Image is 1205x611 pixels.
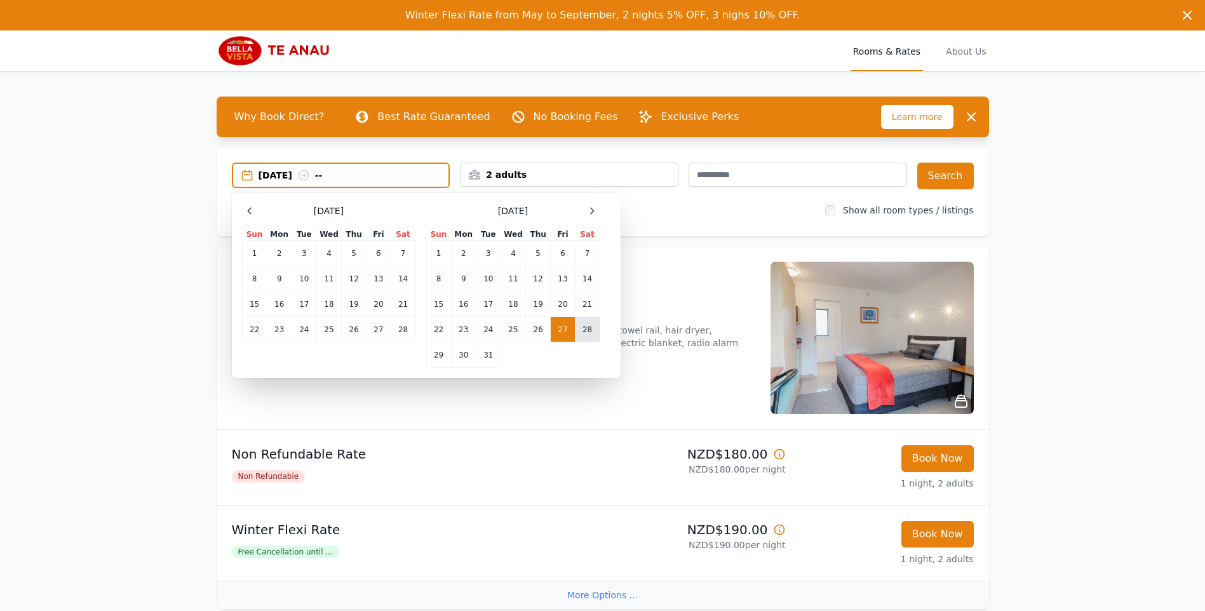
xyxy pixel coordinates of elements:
td: 2 [451,241,476,266]
th: Tue [476,229,501,241]
span: Why Book Direct? [224,104,335,130]
td: 20 [367,292,391,317]
td: 28 [391,317,415,342]
td: 4 [316,241,341,266]
span: Winter Flexi Rate from May to September, 2 nights 5% OFF, 3 nighs 10% OFF. [405,9,800,21]
a: About Us [943,30,988,71]
td: 18 [316,292,341,317]
th: Fri [551,229,575,241]
th: Sun [242,229,267,241]
td: 27 [367,317,391,342]
td: 13 [551,266,575,292]
td: 24 [292,317,316,342]
td: 8 [426,266,451,292]
span: [DATE] [498,205,528,217]
td: 29 [426,342,451,368]
p: Exclusive Perks [661,109,739,124]
td: 27 [551,317,575,342]
td: 15 [242,292,267,317]
td: 14 [575,266,600,292]
td: 26 [526,317,551,342]
td: 7 [391,241,415,266]
p: 1 night, 2 adults [796,477,974,490]
td: 3 [292,241,316,266]
td: 24 [476,317,501,342]
label: Show all room types / listings [843,205,973,215]
p: Best Rate Guaranteed [377,109,490,124]
td: 31 [476,342,501,368]
td: 21 [391,292,415,317]
th: Wed [316,229,341,241]
span: [DATE] [314,205,344,217]
td: 16 [267,292,292,317]
td: 25 [316,317,341,342]
td: 30 [451,342,476,368]
td: 25 [501,317,525,342]
td: 10 [292,266,316,292]
td: 16 [451,292,476,317]
td: 19 [342,292,367,317]
td: 17 [476,292,501,317]
p: NZD$180.00 [608,445,786,463]
th: Wed [501,229,525,241]
th: Thu [526,229,551,241]
td: 8 [242,266,267,292]
td: 17 [292,292,316,317]
td: 23 [451,317,476,342]
p: Winter Flexi Rate [232,521,598,539]
td: 9 [451,266,476,292]
button: Book Now [901,521,974,547]
td: 5 [526,241,551,266]
th: Sat [391,229,415,241]
img: Bella Vista Te Anau [217,36,339,66]
td: 20 [551,292,575,317]
td: 22 [242,317,267,342]
td: 1 [242,241,267,266]
th: Sat [575,229,600,241]
th: Mon [267,229,292,241]
p: No Booking Fees [534,109,618,124]
p: NZD$190.00 [608,521,786,539]
td: 22 [426,317,451,342]
span: Non Refundable [232,470,306,483]
p: NZD$180.00 per night [608,463,786,476]
td: 6 [551,241,575,266]
td: 6 [367,241,391,266]
th: Tue [292,229,316,241]
td: 11 [316,266,341,292]
td: 2 [267,241,292,266]
td: 4 [501,241,525,266]
td: 12 [526,266,551,292]
td: 23 [267,317,292,342]
td: 9 [267,266,292,292]
div: 2 adults [461,168,678,181]
td: 1 [426,241,451,266]
th: Thu [342,229,367,241]
td: 11 [501,266,525,292]
td: 13 [367,266,391,292]
p: Non Refundable Rate [232,445,598,463]
td: 28 [575,317,600,342]
span: Free Cancellation until ... [232,546,339,558]
td: 26 [342,317,367,342]
p: 1 night, 2 adults [796,553,974,565]
th: Fri [367,229,391,241]
p: NZD$190.00 per night [608,539,786,551]
td: 7 [575,241,600,266]
td: 3 [476,241,501,266]
span: Learn more [881,105,953,129]
td: 15 [426,292,451,317]
td: 12 [342,266,367,292]
button: Book Now [901,445,974,472]
td: 14 [391,266,415,292]
td: 19 [526,292,551,317]
td: 5 [342,241,367,266]
td: 10 [476,266,501,292]
th: Mon [451,229,476,241]
button: Search [917,163,974,189]
div: [DATE] -- [259,169,449,182]
a: Rooms & Rates [851,30,923,71]
td: 18 [501,292,525,317]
